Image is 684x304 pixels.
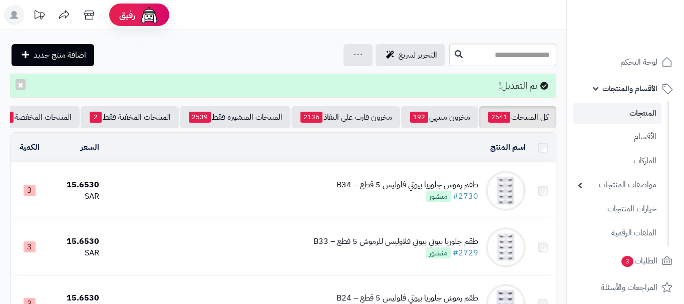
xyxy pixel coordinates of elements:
[486,171,526,211] img: طقم رموش جلوريا بيوتي فلوليس 5 قطع – B34
[291,106,400,128] a: مخزون قارب على النفاذ2136
[573,126,661,148] a: الأقسام
[488,112,510,123] span: 2541
[12,44,94,66] a: اضافة منتج جديد
[453,247,478,259] a: #2729
[490,141,526,153] a: اسم المنتج
[573,150,661,172] a: الماركات
[573,50,678,74] a: لوحة التحكم
[621,256,633,267] span: 3
[616,27,674,48] img: logo-2.png
[180,106,290,128] a: المنتجات المنشورة فقط2539
[24,185,36,196] span: 3
[399,49,437,61] span: التحرير لسريع
[139,5,159,25] img: ai-face.png
[81,141,99,153] a: السعر
[401,106,478,128] a: مخزون منتهي192
[602,82,657,96] span: الأقسام والمنتجات
[486,227,526,267] img: طقم جلوريا بيوتي بيوتي فلاوليس للرموش 5 قطع – B33
[426,247,451,258] span: منشور
[34,49,86,61] span: اضافة منتج جديد
[52,247,99,259] div: SAR
[52,236,99,247] div: 15.6530
[81,106,179,128] a: المنتجات المخفية فقط2
[52,179,99,191] div: 15.6530
[189,112,211,123] span: 2539
[573,222,661,244] a: الملفات الرقمية
[20,141,40,153] a: الكمية
[620,55,657,69] span: لوحة التحكم
[27,5,52,28] a: تحديثات المنصة
[16,79,26,90] button: ×
[300,112,322,123] span: 2136
[52,191,99,202] div: SAR
[336,292,478,304] div: طقم رموش جلوريا بيوتي فلوليس 5 قطع – B24
[573,198,661,220] a: خيارات المنتجات
[119,9,135,21] span: رفيق
[24,241,36,252] span: 3
[426,191,451,202] span: منشور
[313,236,478,247] div: طقم جلوريا بيوتي بيوتي فلاوليس للرموش 5 قطع – B33
[410,112,428,123] span: 192
[573,103,661,124] a: المنتجات
[479,106,556,128] a: كل المنتجات2541
[453,190,478,202] a: #2730
[10,74,556,98] div: تم التعديل!
[90,112,102,123] span: 2
[620,254,657,268] span: الطلبات
[573,249,678,273] a: الطلبات3
[573,275,678,299] a: المراجعات والأسئلة
[376,44,445,66] a: التحرير لسريع
[52,292,99,304] div: 15.6530
[601,280,657,294] span: المراجعات والأسئلة
[573,174,661,196] a: مواصفات المنتجات
[336,179,478,191] div: طقم رموش جلوريا بيوتي فلوليس 5 قطع – B34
